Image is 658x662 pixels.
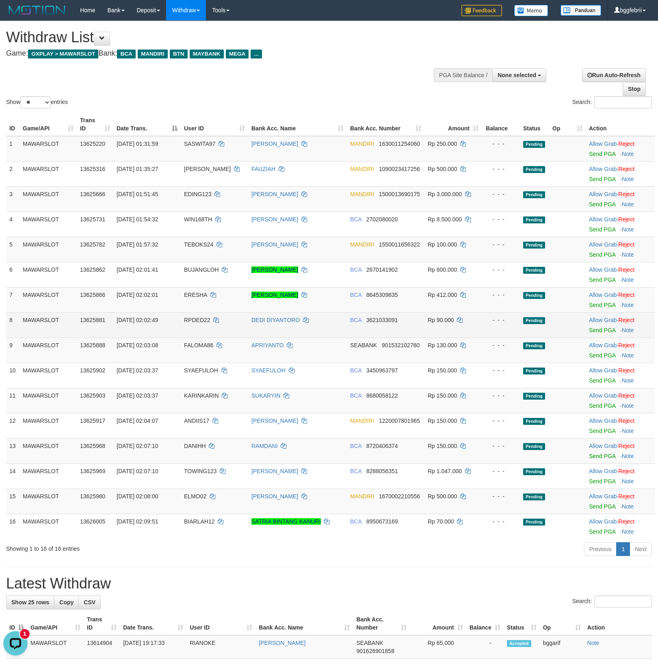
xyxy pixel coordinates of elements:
img: MOTION_logo.png [6,4,68,16]
span: · [589,266,618,273]
span: Rp 500.000 [428,166,457,172]
a: Send PGA [589,251,615,258]
a: Copy [54,595,79,609]
th: ID: activate to sort column descending [6,612,27,635]
td: MAWARSLOT [19,388,77,413]
a: Send PGA [589,151,615,157]
a: Allow Grab [589,418,617,424]
a: Send PGA [589,277,615,283]
span: MANDIRI [350,166,374,172]
td: · [586,463,655,489]
span: SASWITA97 [184,141,216,147]
span: Copy 2670141902 to clipboard [366,266,398,273]
span: Rp 412.000 [428,292,457,298]
span: RPDED22 [184,317,210,323]
span: Copy 1500013690175 to clipboard [379,191,420,197]
span: Pending [523,418,545,425]
span: [DATE] 02:03:37 [117,392,158,399]
span: OXPLAY > MAWARSLOT [28,50,98,58]
th: Status [520,113,549,136]
span: SYAEFULOH [184,367,218,374]
span: Pending [523,342,545,349]
span: ERESHA [184,292,207,298]
td: MAWARSLOT [19,186,77,212]
button: Open LiveChat chat widget [3,3,28,28]
span: · [589,367,618,374]
label: Search: [572,96,652,108]
a: [PERSON_NAME] [251,418,298,424]
td: 7 [6,287,19,312]
a: 1 [616,542,630,556]
a: Reject [618,191,634,197]
span: WIN168TH [184,216,212,223]
a: Note [622,377,634,384]
a: Send PGA [589,327,615,333]
h1: Withdraw List [6,29,431,45]
span: [DATE] 02:02:49 [117,317,158,323]
span: 13625902 [80,367,105,374]
a: SYAEFULOH [251,367,286,374]
a: Reject [618,266,634,273]
a: Allow Grab [589,468,617,474]
a: Note [622,428,634,434]
span: BCA [350,292,361,298]
td: · [586,363,655,388]
a: Note [622,402,634,409]
span: 13625917 [80,418,105,424]
span: Pending [523,267,545,274]
img: panduan.png [561,5,601,16]
th: Action [586,113,655,136]
a: Allow Grab [589,342,617,348]
span: 13625866 [80,292,105,298]
span: Copy 901532102760 to clipboard [382,342,420,348]
a: Allow Grab [589,141,617,147]
span: Rp 8.500.000 [428,216,462,223]
a: [PERSON_NAME] [251,468,298,474]
div: - - - [485,190,517,198]
span: 13625666 [80,191,105,197]
a: APRIYANTO [251,342,284,348]
th: Game/API: activate to sort column ascending [27,612,84,635]
td: · [586,413,655,438]
a: Note [622,478,634,485]
div: - - - [485,442,517,450]
span: Rp 250.000 [428,141,457,147]
a: [PERSON_NAME] [251,266,298,273]
a: Reject [618,141,634,147]
span: MANDIRI [350,418,374,424]
a: Reject [618,392,634,399]
span: 13625903 [80,392,105,399]
a: SATRIA BINTANG KANURI [251,518,321,525]
a: Previous [584,542,617,556]
span: Copy 3621033091 to clipboard [366,317,398,323]
td: 3 [6,186,19,212]
td: · [586,388,655,413]
a: Reject [618,468,634,474]
td: · [586,237,655,262]
span: Pending [523,141,545,148]
a: Reject [618,418,634,424]
a: Allow Grab [589,266,617,273]
th: Date Trans.: activate to sort column descending [113,113,181,136]
span: 13625968 [80,443,105,449]
span: BCA [350,367,361,374]
td: · [586,161,655,186]
a: [PERSON_NAME] [259,640,305,646]
a: Reject [618,216,634,223]
a: Next [630,542,652,556]
span: · [589,241,618,248]
div: - - - [485,316,517,324]
td: MAWARSLOT [19,312,77,337]
a: Allow Grab [589,241,617,248]
span: Pending [523,191,545,198]
td: · [586,337,655,363]
td: · [586,262,655,287]
a: Reject [618,518,634,525]
td: MAWARSLOT [19,237,77,262]
span: Rp 600.000 [428,266,457,273]
span: [DATE] 02:07:10 [117,443,158,449]
a: FAUZIAH [251,166,275,172]
span: ... [251,50,262,58]
td: 11 [6,388,19,413]
span: BUJANGLOH [184,266,219,273]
